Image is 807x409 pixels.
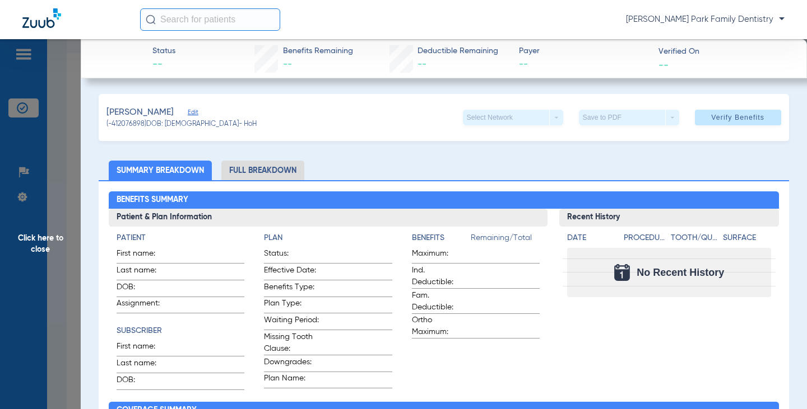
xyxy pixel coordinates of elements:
h3: Recent History [559,209,779,227]
span: Deductible Remaining [418,45,498,57]
h4: Benefits [412,232,471,244]
span: [PERSON_NAME] [106,106,174,120]
app-breakdown-title: Procedure [624,232,666,248]
h4: Tooth/Quad [671,232,719,244]
h2: Benefits Summary [109,191,779,209]
span: Missing Tooth Clause: [264,331,319,355]
span: -- [519,58,649,72]
app-breakdown-title: Date [567,232,614,248]
img: Search Icon [146,15,156,25]
span: -- [658,59,669,70]
span: First name: [117,341,171,356]
h4: Surface [723,232,771,244]
span: DOB: [117,281,171,297]
span: Benefits Type: [264,281,319,297]
h3: Patient & Plan Information [109,209,548,227]
span: -- [152,58,175,72]
span: First name: [117,248,171,263]
span: -- [283,60,292,69]
span: Ind. Deductible: [412,265,467,288]
li: Full Breakdown [221,161,304,180]
span: Plan Name: [264,373,319,388]
span: Ortho Maximum: [412,314,467,338]
app-breakdown-title: Benefits [412,232,471,248]
span: Last name: [117,358,171,373]
span: Plan Type: [264,298,319,313]
img: Calendar [614,264,630,281]
span: DOB: [117,374,171,389]
span: Status [152,45,175,57]
span: Verified On [658,46,789,58]
span: Payer [519,45,649,57]
span: Maximum: [412,248,467,263]
span: Downgrades: [264,356,319,372]
h4: Date [567,232,614,244]
li: Summary Breakdown [109,161,212,180]
app-breakdown-title: Tooth/Quad [671,232,719,248]
span: Benefits Remaining [283,45,353,57]
input: Search for patients [140,8,280,31]
h4: Plan [264,232,392,244]
h4: Subscriber [117,325,244,337]
span: Effective Date: [264,265,319,280]
span: Edit [188,109,198,119]
span: Fam. Deductible: [412,290,467,313]
button: Verify Benefits [695,110,781,125]
h4: Procedure [624,232,666,244]
h4: Patient [117,232,244,244]
span: Verify Benefits [711,113,764,122]
span: Assignment: [117,298,171,313]
span: -- [418,60,426,69]
img: Zuub Logo [22,8,61,28]
span: (-412076898) DOB: [DEMOGRAPHIC_DATA] - HoH [106,120,257,130]
span: Status: [264,248,319,263]
app-breakdown-title: Surface [723,232,771,248]
span: Last name: [117,265,171,280]
span: Remaining/Total [471,232,540,248]
span: Waiting Period: [264,314,319,330]
span: [PERSON_NAME] Park Family Dentistry [626,14,785,25]
span: No Recent History [637,267,724,278]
